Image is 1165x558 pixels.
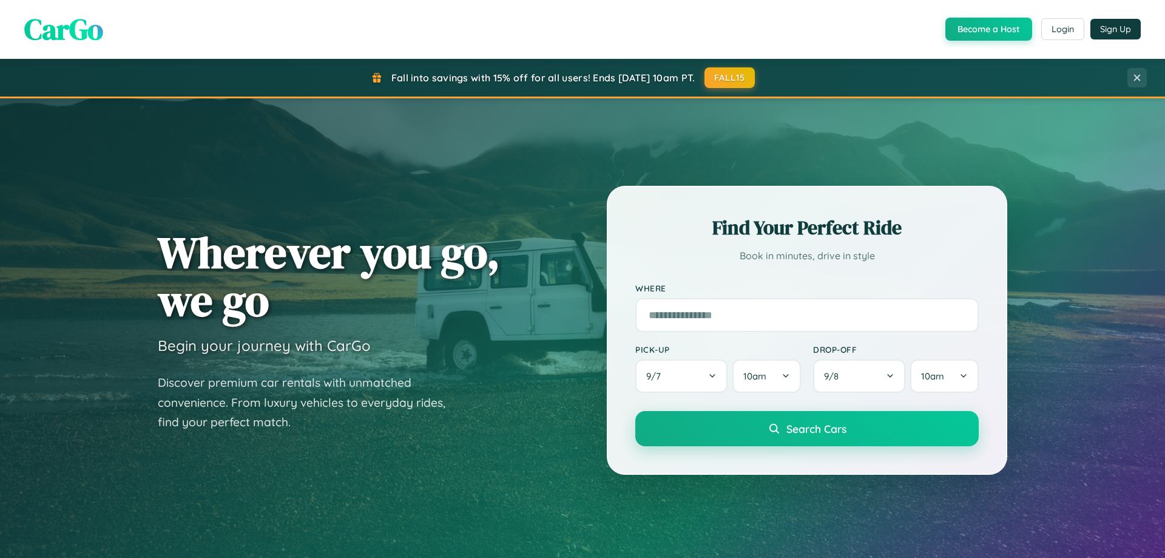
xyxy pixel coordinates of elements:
[743,370,766,382] span: 10am
[732,359,801,393] button: 10am
[704,67,755,88] button: FALL15
[646,370,667,382] span: 9 / 7
[635,359,728,393] button: 9/7
[158,373,461,432] p: Discover premium car rentals with unmatched convenience. From luxury vehicles to everyday rides, ...
[786,422,846,435] span: Search Cars
[910,359,979,393] button: 10am
[635,411,979,446] button: Search Cars
[391,72,695,84] span: Fall into savings with 15% off for all users! Ends [DATE] 10am PT.
[635,283,979,293] label: Where
[24,9,103,49] span: CarGo
[1041,18,1084,40] button: Login
[824,370,845,382] span: 9 / 8
[158,228,500,324] h1: Wherever you go, we go
[635,214,979,241] h2: Find Your Perfect Ride
[1090,19,1141,39] button: Sign Up
[813,344,979,355] label: Drop-off
[635,247,979,265] p: Book in minutes, drive in style
[635,344,801,355] label: Pick-up
[921,370,944,382] span: 10am
[158,336,371,355] h3: Begin your journey with CarGo
[813,359,905,393] button: 9/8
[945,18,1032,41] button: Become a Host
